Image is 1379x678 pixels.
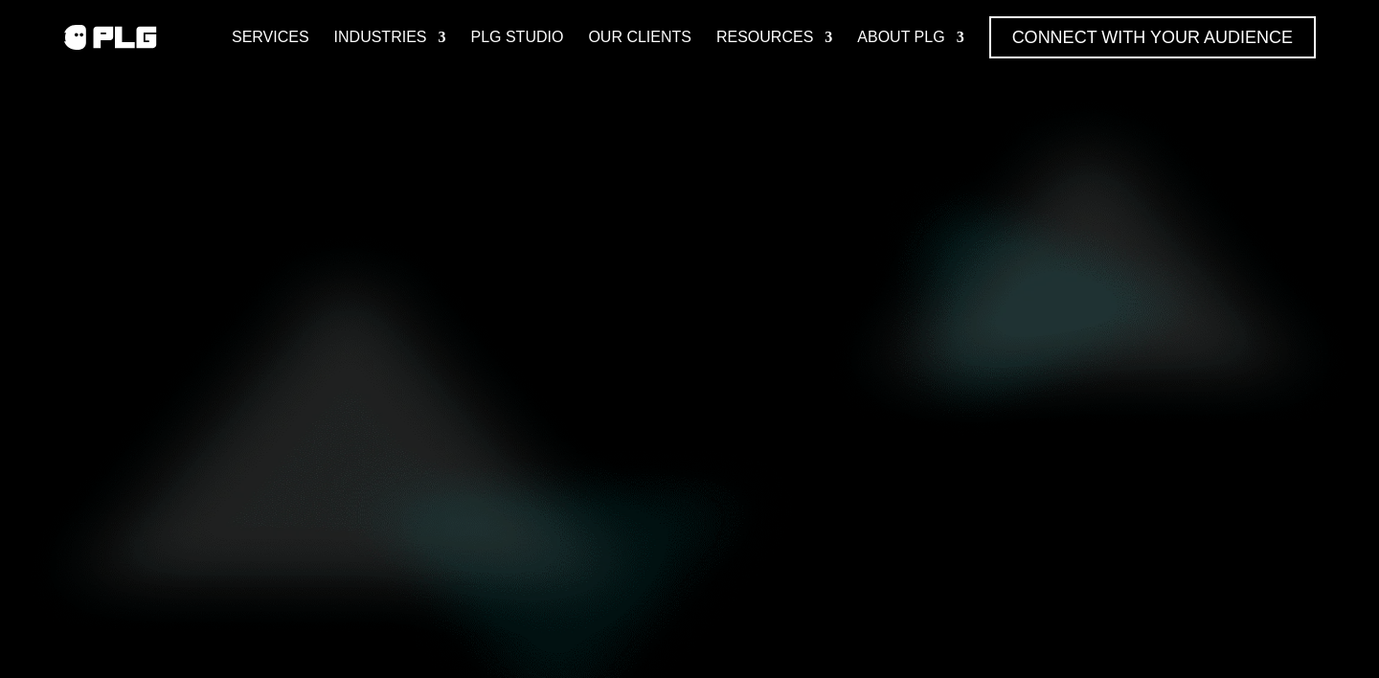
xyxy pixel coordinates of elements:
a: Our Clients [588,16,691,58]
a: About PLG [857,16,963,58]
a: Services [232,16,309,58]
a: Industries [334,16,446,58]
a: Resources [716,16,832,58]
a: Connect with Your Audience [989,16,1316,58]
a: PLG Studio [470,16,563,58]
